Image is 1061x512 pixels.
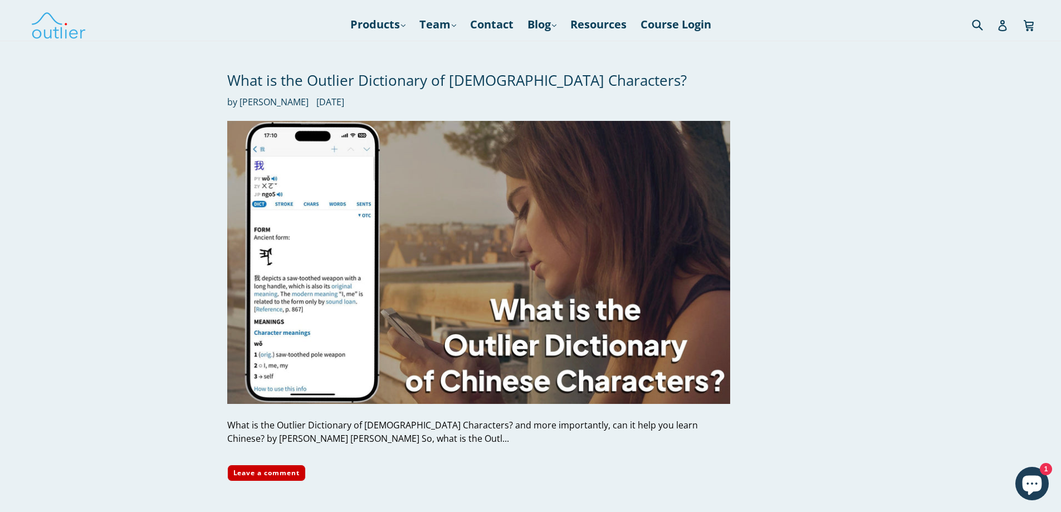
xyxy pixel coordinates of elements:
a: Blog [522,14,562,35]
img: Outlier Linguistics [31,8,86,41]
a: What is the Outlier Dictionary of [DEMOGRAPHIC_DATA] Characters? [227,70,687,90]
a: Course Login [635,14,717,35]
time: [DATE] [316,96,344,108]
div: What is the Outlier Dictionary of [DEMOGRAPHIC_DATA] Characters? and more importantly, can it hel... [227,418,730,445]
span: by [PERSON_NAME] [227,95,309,109]
img: What is the Outlier Dictionary of Chinese Characters? [227,121,730,404]
a: Team [414,14,462,35]
a: Products [345,14,411,35]
a: Resources [565,14,632,35]
inbox-online-store-chat: Shopify online store chat [1012,467,1052,503]
a: Contact [465,14,519,35]
a: Leave a comment [227,465,306,481]
input: Search [969,13,1000,36]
